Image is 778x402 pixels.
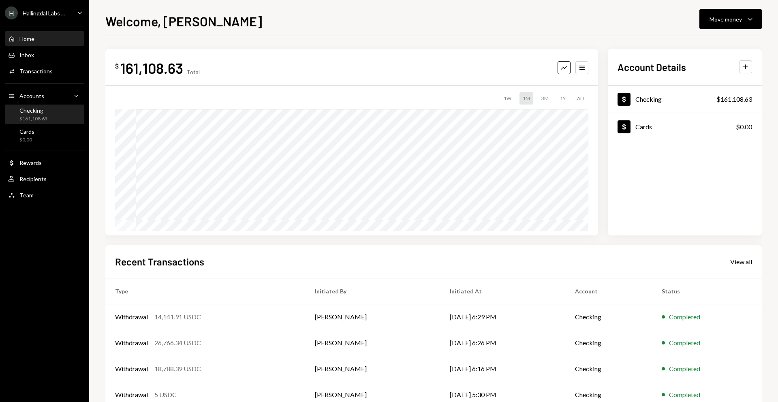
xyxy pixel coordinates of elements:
[5,88,84,103] a: Accounts
[19,128,34,135] div: Cards
[19,192,34,199] div: Team
[565,330,652,356] td: Checking
[115,255,204,268] h2: Recent Transactions
[736,122,752,132] div: $0.00
[23,10,65,17] div: Hallingdal Labs ...
[19,115,47,122] div: $161,108.63
[5,64,84,78] a: Transactions
[440,304,565,330] td: [DATE] 6:29 PM
[19,68,53,75] div: Transactions
[19,137,34,143] div: $0.00
[5,126,84,145] a: Cards$0.00
[19,175,47,182] div: Recipients
[305,304,440,330] td: [PERSON_NAME]
[115,338,148,348] div: Withdrawal
[608,86,762,113] a: Checking$161,108.63
[5,47,84,62] a: Inbox
[154,312,201,322] div: 14,141.91 USDC
[635,123,652,130] div: Cards
[669,364,700,374] div: Completed
[115,364,148,374] div: Withdrawal
[5,105,84,124] a: Checking$161,108.63
[105,13,262,29] h1: Welcome, [PERSON_NAME]
[305,330,440,356] td: [PERSON_NAME]
[305,278,440,304] th: Initiated By
[699,9,762,29] button: Move money
[565,356,652,382] td: Checking
[574,92,588,105] div: ALL
[115,390,148,400] div: Withdrawal
[115,62,119,70] div: $
[652,278,762,304] th: Status
[5,155,84,170] a: Rewards
[105,278,305,304] th: Type
[186,68,200,75] div: Total
[5,188,84,202] a: Team
[19,92,44,99] div: Accounts
[305,356,440,382] td: [PERSON_NAME]
[608,113,762,140] a: Cards$0.00
[5,171,84,186] a: Recipients
[730,258,752,266] div: View all
[500,92,515,105] div: 1W
[115,312,148,322] div: Withdrawal
[730,257,752,266] a: View all
[440,330,565,356] td: [DATE] 6:26 PM
[154,338,201,348] div: 26,766.34 USDC
[19,51,34,58] div: Inbox
[565,304,652,330] td: Checking
[716,94,752,104] div: $161,108.63
[669,312,700,322] div: Completed
[440,356,565,382] td: [DATE] 6:16 PM
[519,92,533,105] div: 1M
[618,60,686,74] h2: Account Details
[19,107,47,114] div: Checking
[565,278,652,304] th: Account
[5,6,18,19] div: H
[669,338,700,348] div: Completed
[19,159,42,166] div: Rewards
[538,92,552,105] div: 3M
[154,390,177,400] div: 5 USDC
[154,364,201,374] div: 18,788.39 USDC
[5,31,84,46] a: Home
[635,95,662,103] div: Checking
[710,15,742,24] div: Move money
[120,59,183,77] div: 161,108.63
[19,35,34,42] div: Home
[669,390,700,400] div: Completed
[440,278,565,304] th: Initiated At
[557,92,569,105] div: 1Y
